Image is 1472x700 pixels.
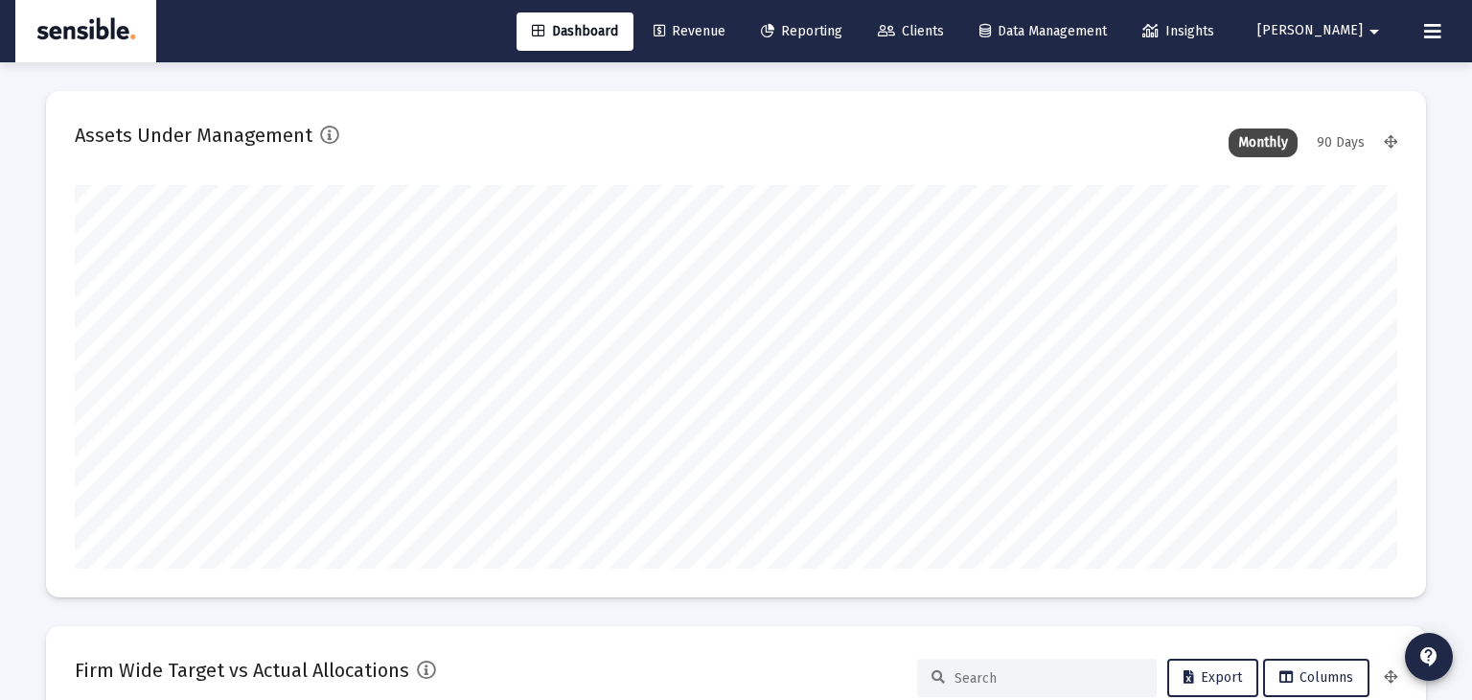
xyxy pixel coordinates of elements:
div: Monthly [1229,128,1298,157]
button: Export [1167,659,1258,697]
a: Clients [862,12,959,51]
h2: Firm Wide Target vs Actual Allocations [75,655,409,686]
span: Dashboard [532,23,618,39]
div: 90 Days [1307,128,1374,157]
span: Clients [878,23,944,39]
a: Insights [1127,12,1230,51]
a: Revenue [638,12,741,51]
button: [PERSON_NAME] [1234,12,1409,50]
a: Reporting [746,12,858,51]
span: Data Management [979,23,1107,39]
span: [PERSON_NAME] [1257,23,1363,39]
span: Reporting [761,23,842,39]
mat-icon: arrow_drop_down [1363,12,1386,51]
button: Columns [1263,659,1369,697]
mat-icon: contact_support [1417,645,1440,668]
span: Columns [1279,669,1353,686]
span: Insights [1142,23,1214,39]
a: Data Management [964,12,1122,51]
a: Dashboard [517,12,633,51]
input: Search [954,670,1142,687]
img: Dashboard [30,12,142,51]
h2: Assets Under Management [75,120,312,151]
span: Revenue [654,23,725,39]
span: Export [1184,669,1242,686]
